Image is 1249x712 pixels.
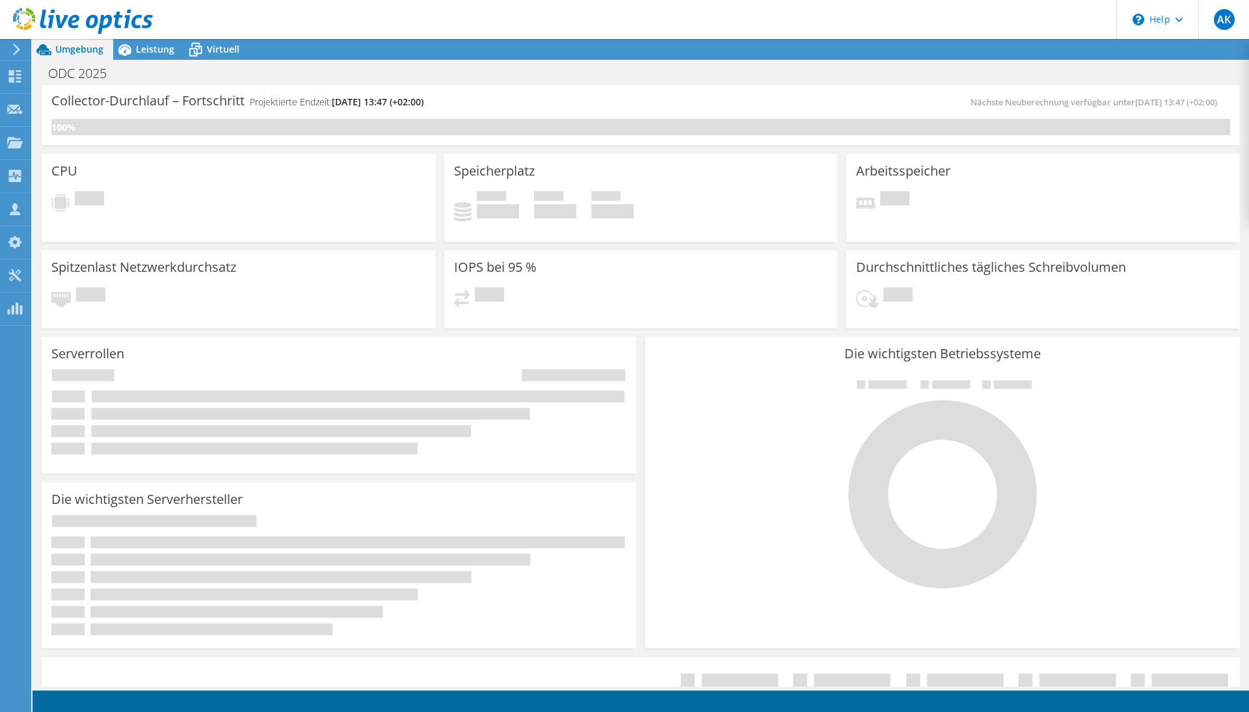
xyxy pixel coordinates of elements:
span: [DATE] 13:47 (+02:00) [332,96,423,108]
span: Virtuell [207,43,239,55]
span: Ausstehend [76,287,105,305]
h3: Die wichtigsten Serverhersteller [51,492,243,507]
span: Ausstehend [475,287,504,305]
span: [DATE] 13:47 (+02:00) [1135,96,1217,108]
span: Nächste Neuberechnung verfügbar unter [971,96,1224,108]
h4: 0 GiB [591,204,634,218]
h3: Arbeitsspeicher [856,164,950,178]
span: Belegt [477,191,506,204]
h3: Durchschnittliches tägliches Schreibvolumen [856,260,1126,274]
h4: 0 GiB [534,204,576,218]
h4: Projektierte Endzeit: [250,95,423,109]
svg: \n [1133,14,1144,25]
span: AK [1214,9,1235,30]
h3: Speicherplatz [454,164,535,178]
span: Ausstehend [75,191,104,209]
span: Ausstehend [880,191,909,209]
h4: 0 GiB [477,204,519,218]
span: Insgesamt [591,191,621,204]
h3: CPU [51,164,77,178]
h3: Serverrollen [51,347,124,361]
span: Leistung [136,43,174,55]
h3: IOPS bei 95 % [454,260,537,274]
h1: ODC 2025 [42,66,127,81]
h3: Die wichtigsten Betriebssysteme [655,347,1230,361]
h3: Spitzenlast Netzwerkdurchsatz [51,260,236,274]
span: Umgebung [55,43,103,55]
span: Verfügbar [534,191,563,204]
span: Ausstehend [883,287,913,305]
